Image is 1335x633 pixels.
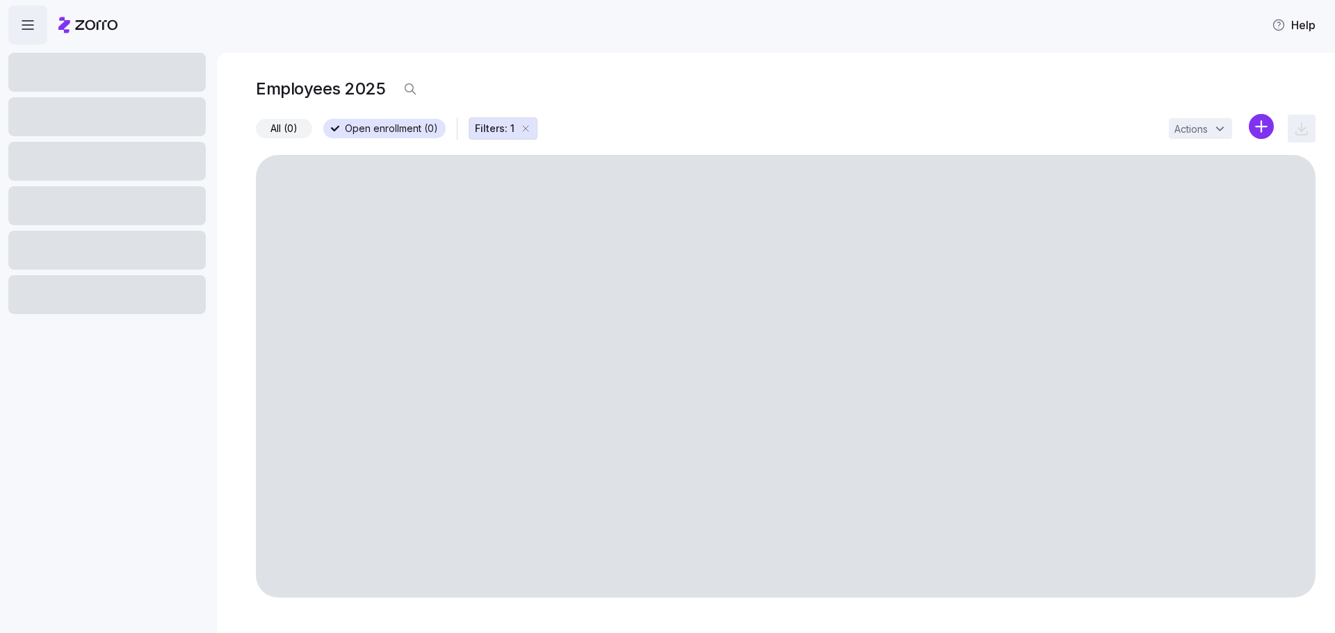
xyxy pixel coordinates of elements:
[469,117,537,140] button: Filters: 1
[256,78,385,99] h1: Employees 2025
[270,120,298,138] span: All (0)
[475,122,515,135] span: Filters: 1
[345,120,438,138] span: Open enrollment (0)
[1169,118,1232,139] button: Actions
[1249,114,1274,139] svg: add icon
[1261,11,1327,39] button: Help
[1174,124,1208,134] span: Actions
[1272,17,1316,33] span: Help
